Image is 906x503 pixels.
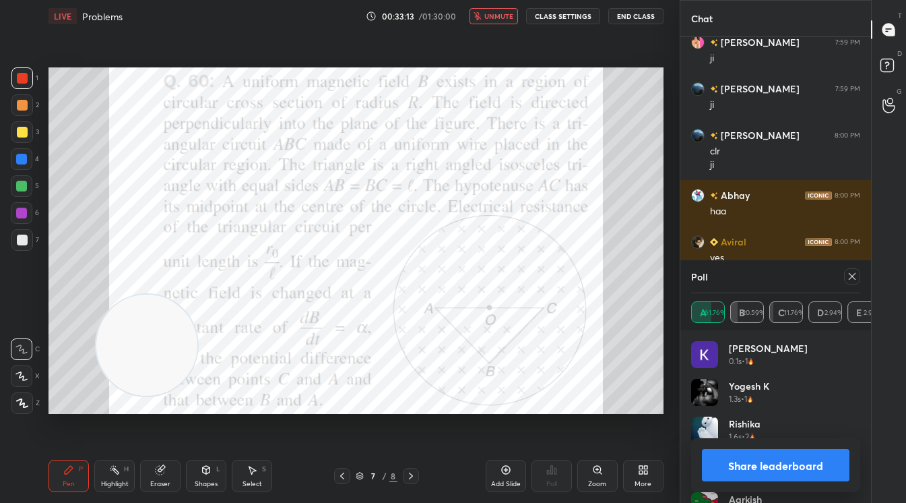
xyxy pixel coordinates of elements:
[710,52,860,65] div: ji
[588,481,606,487] div: Zoom
[718,188,750,202] h6: Abhay
[691,341,718,368] img: 3
[691,189,705,202] img: 175b51d4f7ae4d6ba267373a32b4325b.jpg
[718,235,746,249] h6: Aviral
[691,129,705,142] img: 3
[48,8,77,24] div: LIVE
[82,10,123,23] h4: Problems
[691,417,718,444] img: 2bd22be739d54cf2b9f6131592e613cb.jpg
[11,94,39,116] div: 2
[710,158,860,172] div: ji
[680,1,723,36] p: Chat
[195,481,218,487] div: Shapes
[470,8,518,24] button: unmute
[702,449,849,481] button: Share leaderboard
[11,338,40,360] div: C
[897,86,902,96] p: G
[635,481,651,487] div: More
[729,355,742,367] h5: 0.1s
[742,431,745,443] h5: •
[710,132,718,140] img: no-rating-badge.077c3623.svg
[710,98,860,112] div: ji
[897,49,902,59] p: D
[835,85,860,93] div: 7:59 PM
[242,481,262,487] div: Select
[383,472,387,480] div: /
[729,393,741,405] h5: 1.3s
[491,481,521,487] div: Add Slide
[11,365,40,387] div: X
[835,191,860,200] div: 8:00 PM
[718,82,800,96] h6: [PERSON_NAME]
[748,358,754,365] img: streak-poll-icon.44701ccd.svg
[710,86,718,93] img: no-rating-badge.077c3623.svg
[11,392,40,414] div: Z
[729,431,742,443] h5: 1.6s
[262,466,266,473] div: S
[389,470,397,482] div: 8
[11,175,39,197] div: 5
[710,192,718,200] img: no-rating-badge.077c3623.svg
[216,466,220,473] div: L
[744,393,747,405] h5: 1
[691,235,705,249] img: b4f83326a78347ca972188459b85ae62.jpg
[691,270,708,284] h4: Poll
[11,148,39,170] div: 4
[747,396,753,403] img: streak-poll-icon.44701ccd.svg
[124,466,129,473] div: H
[691,36,705,49] img: 5d177d4d385042bd9dd0e18a1f053975.jpg
[898,11,902,21] p: T
[691,379,718,406] img: e1f788f19f5f4e95a75ba12d0fe28c29.jpg
[79,466,83,473] div: P
[608,8,664,24] button: End Class
[101,481,129,487] div: Highlight
[150,481,170,487] div: Eraser
[710,145,860,158] div: clr
[835,38,860,47] div: 7:59 PM
[710,238,718,246] img: Learner_Badge_beginner_1_8b307cf2a0.svg
[835,131,860,140] div: 8:00 PM
[691,82,705,96] img: 3
[718,128,800,142] h6: [PERSON_NAME]
[366,472,380,480] div: 7
[710,39,718,47] img: no-rating-badge.077c3623.svg
[729,417,761,431] h4: Rishika
[745,431,749,443] h5: 2
[11,229,39,251] div: 7
[742,355,745,367] h5: •
[805,191,832,200] img: iconic-dark.1390631f.png
[835,238,860,246] div: 8:00 PM
[805,238,832,246] img: iconic-dark.1390631f.png
[691,341,860,503] div: grid
[741,393,744,405] h5: •
[749,434,755,440] img: streak-poll-icon.44701ccd.svg
[526,8,600,24] button: CLASS SETTINGS
[680,37,871,401] div: grid
[11,202,39,224] div: 6
[710,251,860,265] div: yes
[745,355,748,367] h5: 1
[729,341,808,355] h4: [PERSON_NAME]
[729,379,769,393] h4: Yogesh K
[484,11,513,21] span: unmute
[11,67,38,89] div: 1
[11,121,39,143] div: 3
[718,35,800,49] h6: [PERSON_NAME]
[63,481,75,487] div: Pen
[710,205,860,218] div: haa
